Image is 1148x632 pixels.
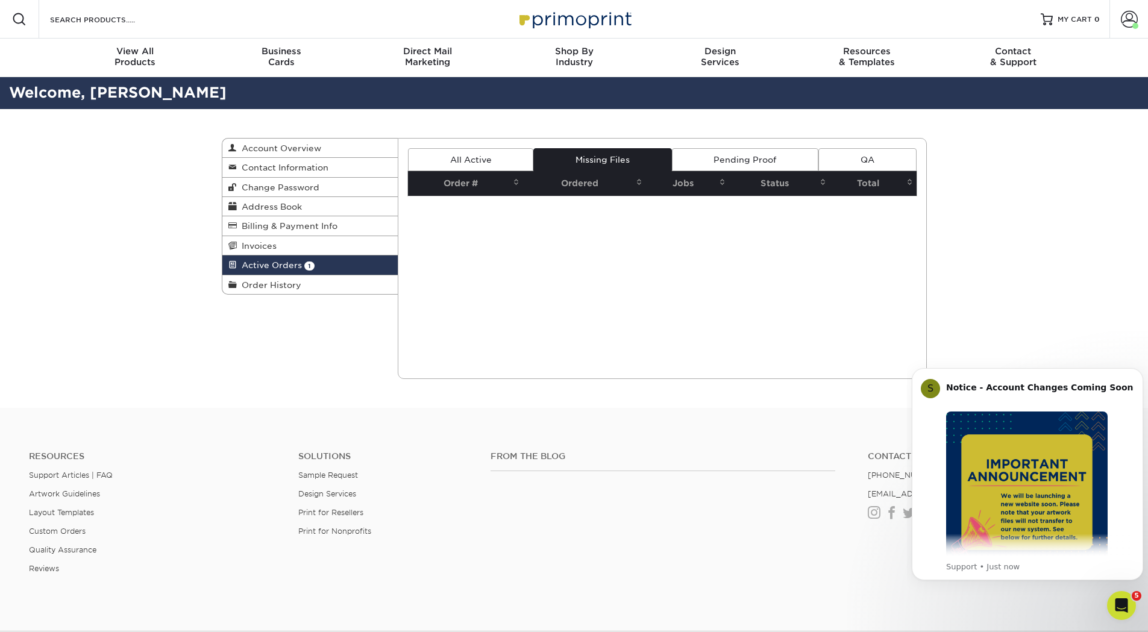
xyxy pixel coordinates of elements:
[533,148,671,171] a: Missing Files
[794,39,940,77] a: Resources& Templates
[29,489,100,498] a: Artwork Guidelines
[354,46,501,67] div: Marketing
[907,350,1148,599] iframe: Intercom notifications message
[222,236,398,255] a: Invoices
[298,451,472,461] h4: Solutions
[237,163,328,172] span: Contact Information
[940,46,1087,67] div: & Support
[62,46,209,67] div: Products
[1058,14,1092,25] span: MY CART
[646,171,729,196] th: Jobs
[672,148,818,171] a: Pending Proof
[794,46,940,57] span: Resources
[868,471,943,480] a: [PHONE_NUMBER]
[222,216,398,236] a: Billing & Payment Info
[940,39,1087,77] a: Contact& Support
[1107,591,1136,620] iframe: Intercom live chat
[29,451,280,461] h4: Resources
[354,46,501,57] span: Direct Mail
[222,255,398,275] a: Active Orders 1
[3,595,102,628] iframe: Google Customer Reviews
[794,46,940,67] div: & Templates
[729,171,830,196] th: Status
[647,46,794,67] div: Services
[647,46,794,57] span: Design
[208,46,354,57] span: Business
[222,178,398,197] a: Change Password
[62,39,209,77] a: View AllProducts
[830,171,916,196] th: Total
[868,451,1119,461] a: Contact
[647,39,794,77] a: DesignServices
[237,183,319,192] span: Change Password
[237,221,337,231] span: Billing & Payment Info
[208,39,354,77] a: BusinessCards
[237,241,277,251] span: Invoices
[514,6,635,32] img: Primoprint
[298,489,356,498] a: Design Services
[29,545,96,554] a: Quality Assurance
[237,143,321,153] span: Account Overview
[237,202,302,211] span: Address Book
[222,139,398,158] a: Account Overview
[237,280,301,290] span: Order History
[304,261,315,271] span: 1
[62,46,209,57] span: View All
[29,527,86,536] a: Custom Orders
[818,148,916,171] a: QA
[868,489,1012,498] a: [EMAIL_ADDRESS][DOMAIN_NAME]
[298,471,358,480] a: Sample Request
[408,171,523,196] th: Order #
[222,158,398,177] a: Contact Information
[222,197,398,216] a: Address Book
[501,46,647,67] div: Industry
[491,451,835,461] h4: From the Blog
[501,46,647,57] span: Shop By
[298,527,371,536] a: Print for Nonprofits
[208,46,354,67] div: Cards
[408,148,533,171] a: All Active
[501,39,647,77] a: Shop ByIndustry
[940,46,1087,57] span: Contact
[237,260,302,270] span: Active Orders
[523,171,646,196] th: Ordered
[222,275,398,294] a: Order History
[49,12,166,27] input: SEARCH PRODUCTS.....
[298,508,363,517] a: Print for Resellers
[29,564,59,573] a: Reviews
[354,39,501,77] a: Direct MailMarketing
[29,471,113,480] a: Support Articles | FAQ
[1132,591,1141,601] span: 5
[1094,15,1100,23] span: 0
[29,508,94,517] a: Layout Templates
